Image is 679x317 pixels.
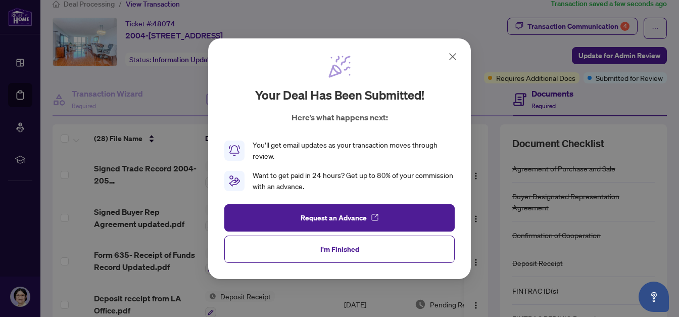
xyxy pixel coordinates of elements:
h2: Your deal has been submitted! [255,87,424,103]
p: Here’s what happens next: [292,111,388,123]
button: Open asap [639,282,669,312]
span: I'm Finished [320,241,359,257]
div: Want to get paid in 24 hours? Get up to 80% of your commission with an advance. [253,170,455,192]
span: Request an Advance [301,209,367,225]
button: I'm Finished [224,235,455,262]
div: You’ll get email updates as your transaction moves through review. [253,140,455,162]
button: Request an Advance [224,204,455,231]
